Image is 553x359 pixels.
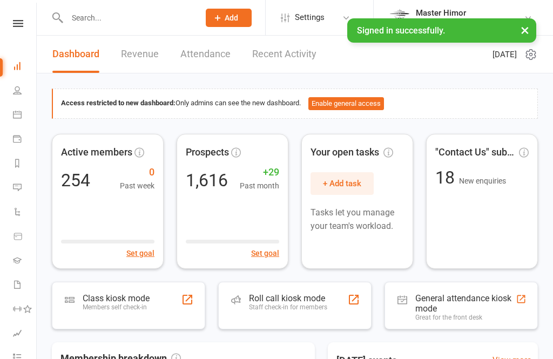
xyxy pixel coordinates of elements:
[415,293,516,314] div: General attendance kiosk mode
[240,165,279,180] span: +29
[120,180,154,192] span: Past week
[311,145,393,160] span: Your open tasks
[249,303,327,311] div: Staff check-in for members
[251,247,279,259] button: Set goal
[415,314,516,321] div: Great for the front desk
[295,5,325,30] span: Settings
[13,128,37,152] a: Payments
[459,177,506,185] span: New enquiries
[252,36,316,73] a: Recent Activity
[515,18,535,42] button: ×
[186,145,229,160] span: Prospects
[61,172,90,189] div: 254
[311,172,374,195] button: + Add task
[357,25,445,36] span: Signed in successfully.
[13,225,37,249] a: Product Sales
[435,167,459,188] span: 18
[225,13,238,22] span: Add
[186,172,228,189] div: 1,616
[13,152,37,177] a: Reports
[61,97,529,110] div: Only admins can see the new dashboard.
[493,48,517,61] span: [DATE]
[435,145,517,160] span: "Contact Us" submissions
[52,36,99,73] a: Dashboard
[13,79,37,104] a: People
[13,104,37,128] a: Calendar
[121,36,159,73] a: Revenue
[64,10,192,25] input: Search...
[311,206,404,233] p: Tasks let you manage your team's workload.
[389,7,410,29] img: thumb_image1572984788.png
[13,55,37,79] a: Dashboard
[416,18,524,28] div: Counterforce Taekwondo Burien
[83,293,150,303] div: Class kiosk mode
[416,8,524,18] div: Master Himor
[308,97,384,110] button: Enable general access
[83,303,150,311] div: Members self check-in
[249,293,327,303] div: Roll call kiosk mode
[206,9,252,27] button: Add
[13,322,37,347] a: Assessments
[126,247,154,259] button: Set goal
[180,36,231,73] a: Attendance
[120,165,154,180] span: 0
[240,180,279,192] span: Past month
[61,145,132,160] span: Active members
[61,99,176,107] strong: Access restricted to new dashboard:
